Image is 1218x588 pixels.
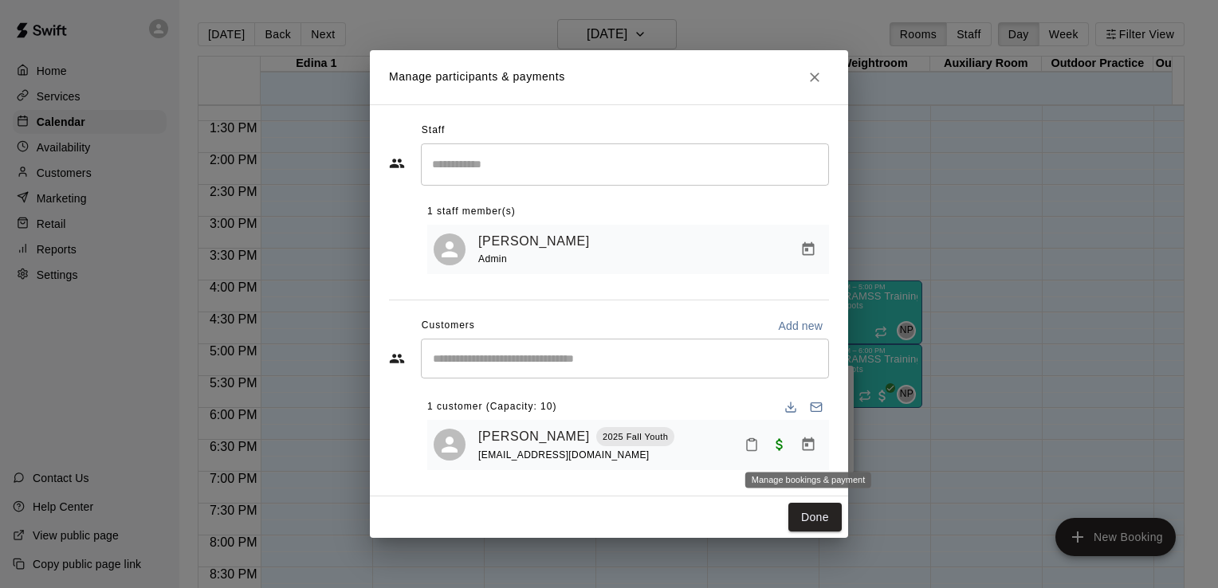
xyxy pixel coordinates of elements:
div: Manage bookings & payment [745,472,871,488]
button: Manage bookings & payment [794,235,823,264]
p: Manage participants & payments [389,69,565,85]
a: [PERSON_NAME] [478,426,590,447]
svg: Customers [389,351,405,367]
button: Mark attendance [738,431,765,458]
div: Search staff [421,143,829,186]
span: 1 customer (Capacity: 10) [427,394,556,420]
div: Nick Pinkelman [434,233,466,265]
button: Add new [772,313,829,339]
span: Customers [422,313,475,339]
span: 1 staff member(s) [427,199,516,225]
button: Manage bookings & payment [794,430,823,459]
span: Staff [422,118,445,143]
button: Done [788,503,842,532]
div: Start typing to search customers... [421,339,829,378]
button: Close [800,63,829,92]
button: Email participants [803,394,829,420]
span: Admin [478,253,507,265]
span: [EMAIL_ADDRESS][DOMAIN_NAME] [478,449,650,461]
div: Luke Miller [434,429,466,461]
svg: Staff [389,155,405,171]
button: Download list [778,394,803,420]
span: Paid with Credit [765,437,794,451]
p: 2025 Fall Youth [603,430,668,444]
a: [PERSON_NAME] [478,231,590,252]
p: Add new [778,318,823,334]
